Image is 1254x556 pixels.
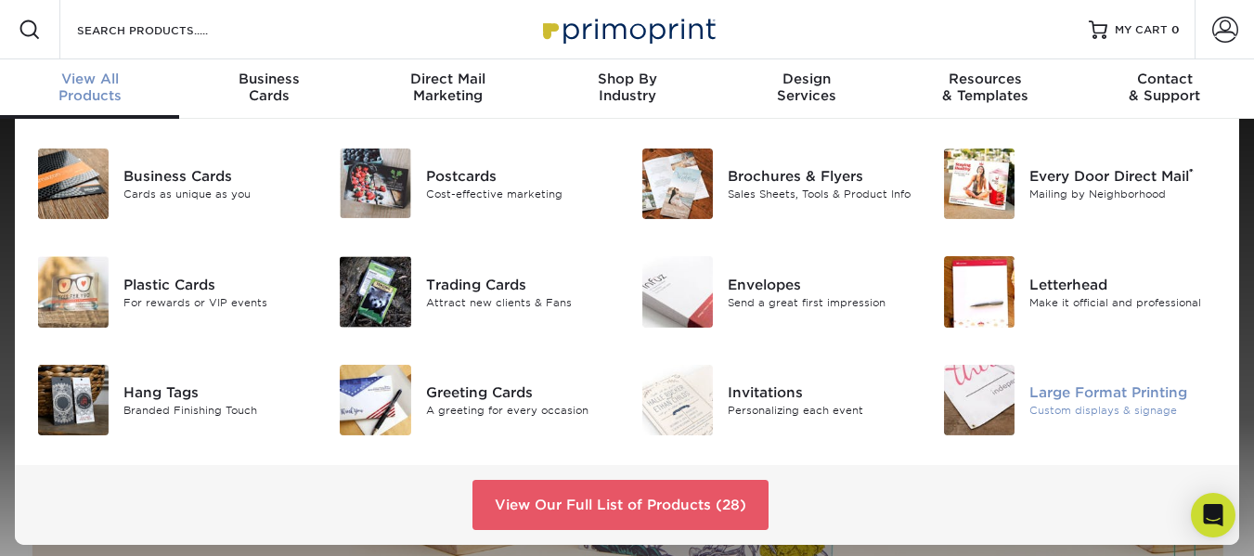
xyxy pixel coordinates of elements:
a: Contact& Support [1075,59,1254,119]
div: Send a great first impression [728,294,915,310]
img: Greeting Cards [340,365,410,435]
div: Greeting Cards [426,382,614,403]
a: Greeting Cards Greeting Cards A greeting for every occasion [339,357,613,443]
a: Brochures & Flyers Brochures & Flyers Sales Sheets, Tools & Product Info [641,141,915,226]
img: Plastic Cards [38,256,109,327]
div: Cards as unique as you [123,187,311,202]
a: Letterhead Letterhead Make it official and professional [943,249,1217,334]
img: Hang Tags [38,365,109,435]
div: Marketing [358,71,537,104]
div: Envelopes [728,274,915,294]
div: Attract new clients & Fans [426,294,614,310]
div: Plastic Cards [123,274,311,294]
a: Hang Tags Hang Tags Branded Finishing Touch [37,357,311,443]
div: & Templates [896,71,1075,104]
a: Large Format Printing Large Format Printing Custom displays & signage [943,357,1217,443]
div: Invitations [728,382,915,403]
img: Business Cards [38,149,109,219]
div: Postcards [426,165,614,186]
div: Sales Sheets, Tools & Product Info [728,187,915,202]
a: Envelopes Envelopes Send a great first impression [641,249,915,334]
div: Open Intercom Messenger [1191,493,1235,537]
a: Invitations Invitations Personalizing each event [641,357,915,443]
div: Hang Tags [123,382,311,403]
a: Shop ByIndustry [537,59,717,119]
img: Letterhead [944,256,1015,327]
span: Design [717,71,896,87]
a: Business Cards Business Cards Cards as unique as you [37,141,311,226]
span: MY CART [1115,22,1168,38]
a: Trading Cards Trading Cards Attract new clients & Fans [339,249,613,334]
div: Industry [537,71,717,104]
a: DesignServices [717,59,896,119]
div: Every Door Direct Mail [1029,166,1217,187]
div: Personalizing each event [728,403,915,419]
span: 0 [1171,23,1180,36]
span: Resources [896,71,1075,87]
div: Custom displays & signage [1029,403,1217,419]
a: Every Door Direct Mail Every Door Direct Mail® Mailing by Neighborhood [943,141,1217,226]
img: Trading Cards [340,256,410,327]
img: Large Format Printing [944,365,1015,435]
div: Cards [179,71,358,104]
span: Direct Mail [358,71,537,87]
span: Contact [1075,71,1254,87]
img: Brochures & Flyers [642,149,713,219]
sup: ® [1189,165,1194,178]
a: Resources& Templates [896,59,1075,119]
div: Trading Cards [426,274,614,294]
div: Make it official and professional [1029,294,1217,310]
div: A greeting for every occasion [426,403,614,419]
span: Shop By [537,71,717,87]
div: Letterhead [1029,274,1217,294]
div: Branded Finishing Touch [123,403,311,419]
div: Mailing by Neighborhood [1029,187,1217,202]
input: SEARCH PRODUCTS..... [75,19,256,41]
img: Envelopes [642,256,713,327]
div: & Support [1075,71,1254,104]
div: For rewards or VIP events [123,294,311,310]
div: Services [717,71,896,104]
a: Plastic Cards Plastic Cards For rewards or VIP events [37,249,311,334]
img: Primoprint [535,9,720,49]
a: Direct MailMarketing [358,59,537,119]
img: Invitations [642,365,713,435]
a: Postcards Postcards Cost-effective marketing [339,141,613,226]
a: BusinessCards [179,59,358,119]
div: Brochures & Flyers [728,166,915,187]
div: Business Cards [123,166,311,187]
img: Every Door Direct Mail [944,149,1015,219]
img: Postcards [340,149,410,218]
a: View Our Full List of Products (28) [472,480,769,530]
div: Large Format Printing [1029,382,1217,403]
span: Business [179,71,358,87]
div: Cost-effective marketing [426,186,614,201]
